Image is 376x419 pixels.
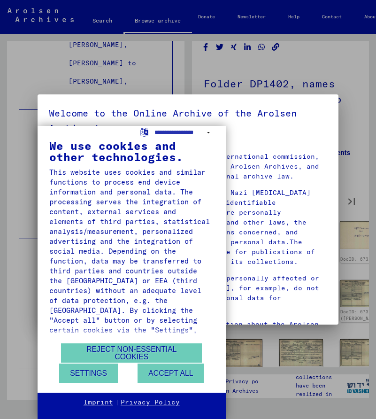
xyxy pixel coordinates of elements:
button: Reject non-essential cookies [61,343,202,363]
div: This website uses cookies and similar functions to process end device information and personal da... [49,167,214,384]
div: We use cookies and other technologies. [49,140,214,163]
button: Settings [59,364,118,383]
a: Privacy Policy [121,398,180,407]
button: Accept all [138,364,204,383]
a: Imprint [84,398,113,407]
